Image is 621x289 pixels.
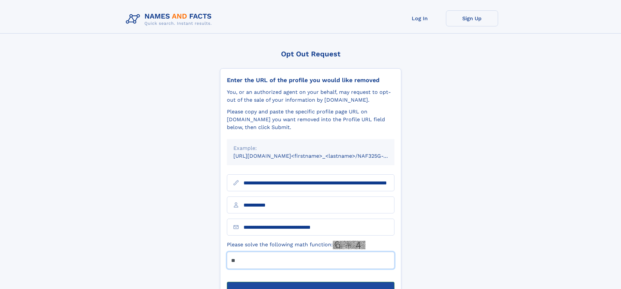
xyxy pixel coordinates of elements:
[227,77,394,84] div: Enter the URL of the profile you would like removed
[394,10,446,26] a: Log In
[123,10,217,28] img: Logo Names and Facts
[233,153,407,159] small: [URL][DOMAIN_NAME]<firstname>_<lastname>/NAF325G-xxxxxxxx
[227,241,365,249] label: Please solve the following math function:
[233,144,388,152] div: Example:
[220,50,401,58] div: Opt Out Request
[227,108,394,131] div: Please copy and paste the specific profile page URL on [DOMAIN_NAME] you want removed into the Pr...
[227,88,394,104] div: You, or an authorized agent on your behalf, may request to opt-out of the sale of your informatio...
[446,10,498,26] a: Sign Up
